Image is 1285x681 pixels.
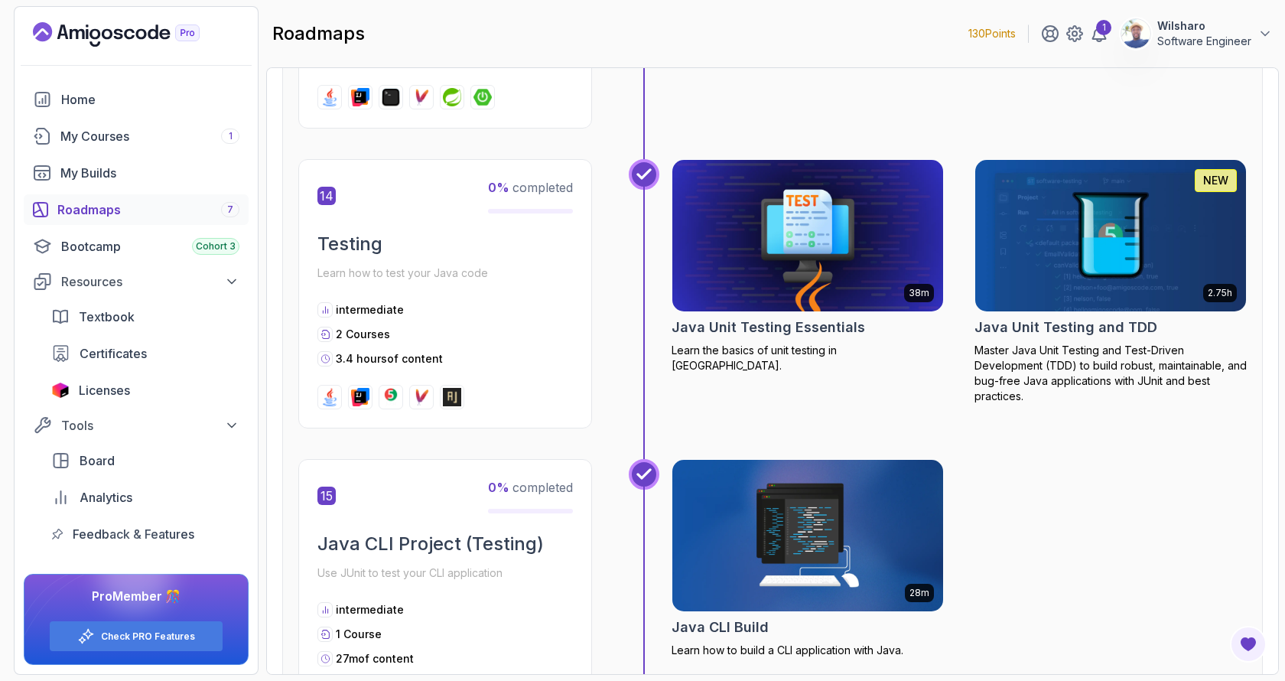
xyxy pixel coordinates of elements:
[672,159,944,373] a: Java Unit Testing Essentials card38mJava Unit Testing EssentialsLearn the basics of unit testing ...
[672,317,865,338] h2: Java Unit Testing Essentials
[488,480,509,495] span: 0 %
[61,416,239,435] div: Tools
[317,262,573,284] p: Learn how to test your Java code
[488,480,573,495] span: completed
[1157,18,1251,34] p: Wilsharo
[24,121,249,152] a: courses
[1230,626,1267,663] button: Open Feedback Button
[672,343,944,373] p: Learn the basics of unit testing in [GEOGRAPHIC_DATA].
[672,460,943,611] img: Java CLI Build card
[382,88,400,106] img: terminal logo
[351,88,369,106] img: intellij logo
[317,187,336,205] span: 14
[57,200,239,219] div: Roadmaps
[320,88,339,106] img: java logo
[79,308,135,326] span: Textbook
[974,317,1157,338] h2: Java Unit Testing and TDD
[665,156,950,315] img: Java Unit Testing Essentials card
[80,344,147,363] span: Certificates
[196,240,236,253] span: Cohort 3
[49,621,223,652] button: Check PRO Features
[672,459,944,658] a: Java CLI Build card28mJava CLI BuildLearn how to build a CLI application with Java.
[412,88,431,106] img: maven logo
[51,383,70,398] img: jetbrains icon
[101,630,195,643] a: Check PRO Features
[336,327,390,340] span: 2 Courses
[24,412,249,439] button: Tools
[1208,287,1232,299] p: 2.75h
[1121,19,1150,48] img: user profile image
[61,237,239,256] div: Bootcamp
[61,90,239,109] div: Home
[672,617,769,638] h2: Java CLI Build
[336,302,404,318] p: intermediate
[336,651,414,666] p: 27m of content
[909,587,929,599] p: 28m
[33,22,235,47] a: Landing page
[974,159,1247,404] a: Java Unit Testing and TDD card2.75hNEWJava Unit Testing and TDDMaster Java Unit Testing and Test-...
[320,388,339,406] img: java logo
[24,194,249,225] a: roadmaps
[909,287,929,299] p: 38m
[351,388,369,406] img: intellij logo
[24,268,249,295] button: Resources
[473,88,492,106] img: spring-boot logo
[672,643,944,658] p: Learn how to build a CLI application with Java.
[382,388,400,406] img: junit logo
[80,488,132,507] span: Analytics
[1121,18,1273,49] button: user profile imageWilsharoSoftware Engineer
[42,338,249,369] a: certificates
[336,627,382,640] span: 1 Course
[443,88,461,106] img: spring logo
[42,445,249,476] a: board
[73,525,194,543] span: Feedback & Features
[24,231,249,262] a: bootcamp
[42,301,249,332] a: textbook
[488,180,509,195] span: 0 %
[412,388,431,406] img: maven logo
[443,388,461,406] img: assertj logo
[317,487,336,505] span: 15
[272,21,365,46] h2: roadmaps
[24,158,249,188] a: builds
[60,164,239,182] div: My Builds
[24,84,249,115] a: home
[317,532,573,556] h2: Java CLI Project (Testing)
[317,562,573,584] p: Use JUnit to test your CLI application
[968,26,1016,41] p: 130 Points
[60,127,239,145] div: My Courses
[1096,20,1111,35] div: 1
[1157,34,1251,49] p: Software Engineer
[1203,173,1228,188] p: NEW
[336,602,404,617] p: intermediate
[61,272,239,291] div: Resources
[317,232,573,256] h2: Testing
[975,160,1246,311] img: Java Unit Testing and TDD card
[336,351,443,367] p: 3.4 hours of content
[42,519,249,549] a: feedback
[229,130,233,142] span: 1
[79,381,130,399] span: Licenses
[42,482,249,513] a: analytics
[42,375,249,406] a: licenses
[488,180,573,195] span: completed
[80,451,115,470] span: Board
[1090,24,1108,43] a: 1
[227,204,233,216] span: 7
[974,343,1247,404] p: Master Java Unit Testing and Test-Driven Development (TDD) to build robust, maintainable, and bug...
